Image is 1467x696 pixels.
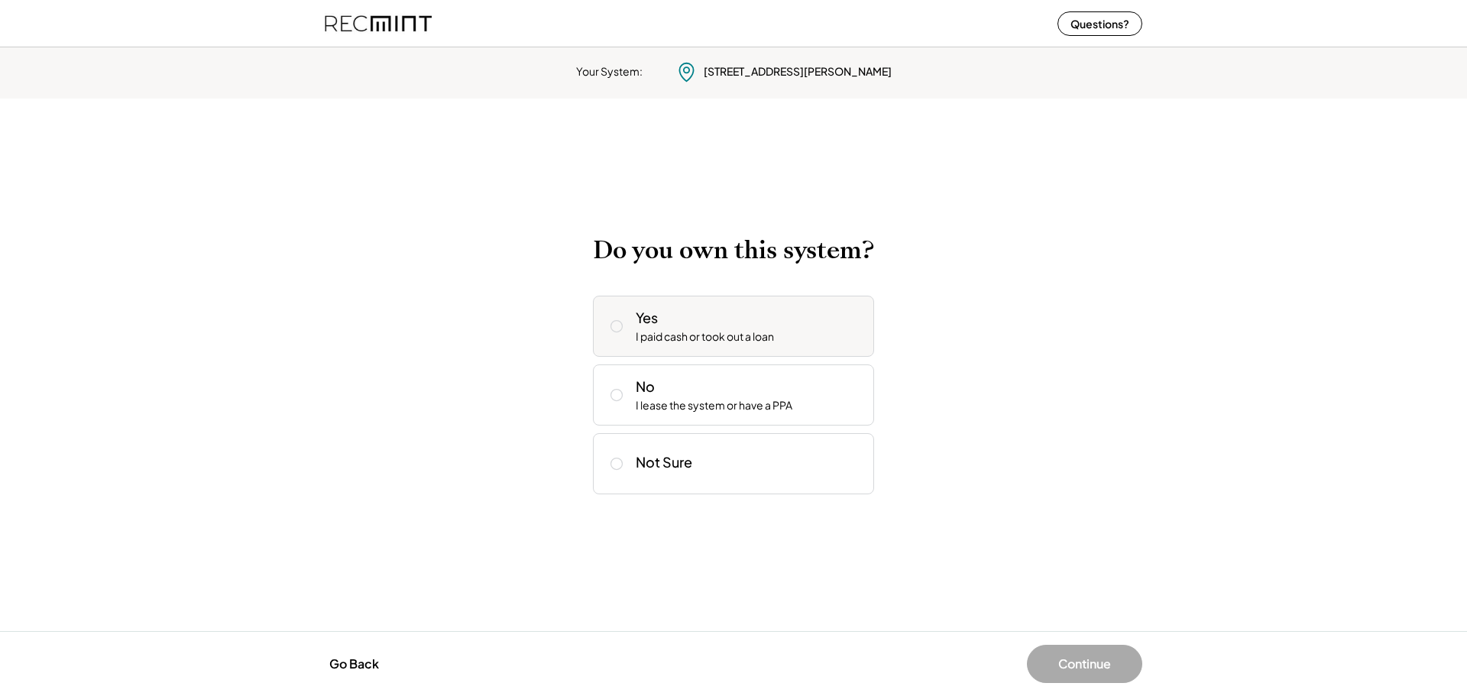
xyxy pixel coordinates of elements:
img: recmint-logotype%403x%20%281%29.jpeg [325,3,432,44]
div: I paid cash or took out a loan [636,329,774,345]
h2: Do you own this system? [593,235,874,265]
div: Yes [636,308,658,327]
button: Continue [1027,645,1142,683]
button: Questions? [1057,11,1142,36]
button: Go Back [325,647,384,681]
div: I lease the system or have a PPA [636,398,792,413]
div: No [636,377,655,396]
div: [STREET_ADDRESS][PERSON_NAME] [704,64,892,79]
div: Your System: [576,64,643,79]
div: Not Sure [636,453,692,471]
